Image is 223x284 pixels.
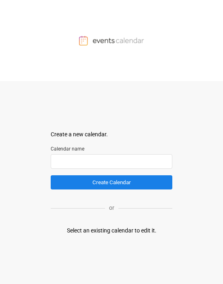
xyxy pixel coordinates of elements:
img: Events Calendar [79,36,144,45]
p: or [105,204,118,212]
div: Select an existing calendar to edit it. [67,226,157,235]
button: Create Calendar [51,175,172,189]
label: Calendar name [51,145,172,153]
div: Create a new calendar. [51,130,172,139]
